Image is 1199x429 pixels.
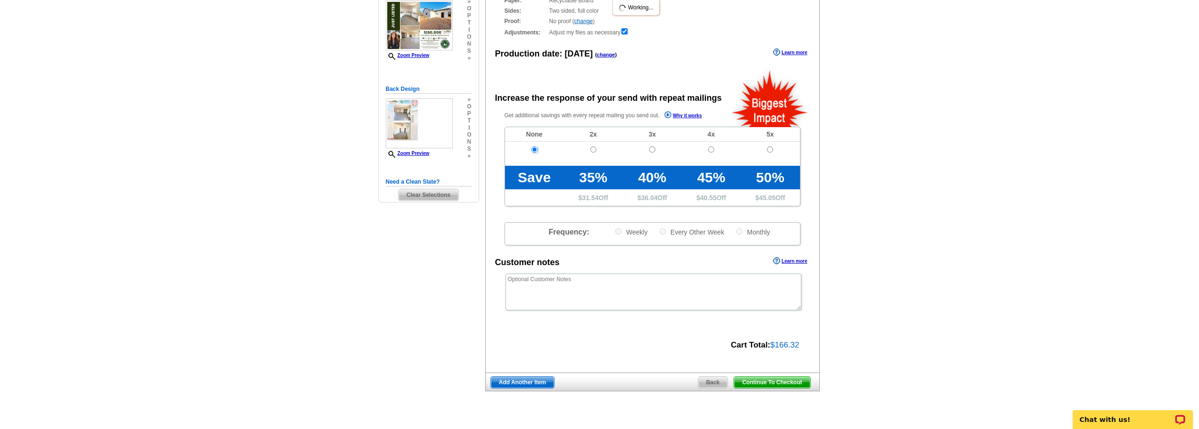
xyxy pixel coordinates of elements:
div: No proof ( ) [505,17,800,25]
div: Customer notes [495,256,560,269]
td: $ Off [564,189,623,206]
span: o [467,33,471,40]
img: loading... [619,4,626,12]
span: 36.04 [641,194,658,202]
a: Learn more [773,257,807,265]
span: t [467,19,471,26]
span: n [467,40,471,48]
span: [DATE] [565,49,593,58]
span: » [467,153,471,160]
strong: Proof: [505,17,546,25]
td: 40% [623,166,682,189]
span: Clear Selections [399,189,458,201]
h5: Back Design [386,85,472,94]
strong: Cart Total: [731,340,770,349]
td: None [505,127,564,142]
span: n [467,138,471,146]
a: change [597,52,615,57]
span: o [467,5,471,12]
span: Back [698,377,728,388]
span: s [467,146,471,153]
span: Add Another Item [491,377,554,388]
span: Frequency: [548,228,589,236]
a: change [574,18,593,24]
span: 40.55 [700,194,717,202]
a: Why it works [664,111,702,121]
h5: Need a Clean Slate? [386,178,472,186]
span: 45.05 [759,194,775,202]
input: Weekly [615,228,621,235]
a: Zoom Preview [386,53,430,58]
span: p [467,110,471,117]
span: i [467,124,471,131]
td: 3x [623,127,682,142]
span: o [467,131,471,138]
div: Adjust my files as necessary [505,27,800,37]
a: Learn more [773,49,807,56]
div: Two sided, full color [505,7,800,15]
span: s [467,48,471,55]
strong: Sides: [505,7,546,15]
strong: Adjustments: [505,28,546,37]
span: $166.32 [770,340,799,349]
label: Monthly [735,227,770,236]
a: Add Another Item [490,376,555,389]
div: Production date: [495,48,617,60]
td: 5x [741,127,799,142]
span: t [467,117,471,124]
input: Monthly [736,228,742,235]
img: biggestImpact.png [731,69,809,127]
p: Get additional savings with every repeat mailing you send out. [505,110,722,121]
td: $ Off [682,189,741,206]
td: 4x [682,127,741,142]
td: 35% [564,166,623,189]
span: o [467,103,471,110]
a: Back [698,376,728,389]
span: 31.54 [582,194,599,202]
span: » [467,55,471,62]
span: Continue To Checkout [734,377,810,388]
td: $ Off [741,189,799,206]
span: i [467,26,471,33]
span: p [467,12,471,19]
td: 45% [682,166,741,189]
td: Save [505,166,564,189]
span: ( ) [595,52,617,57]
td: 50% [741,166,799,189]
td: $ Off [623,189,682,206]
img: small-thumb.jpg [386,0,453,50]
img: small-thumb.jpg [386,98,453,148]
span: » [467,96,471,103]
iframe: LiveChat chat widget [1067,399,1199,429]
div: Increase the response of your send with repeat mailings [495,92,722,105]
input: Every Other Week [660,228,666,235]
label: Every Other Week [659,227,724,236]
td: 2x [564,127,623,142]
label: Weekly [614,227,648,236]
a: Zoom Preview [386,151,430,156]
